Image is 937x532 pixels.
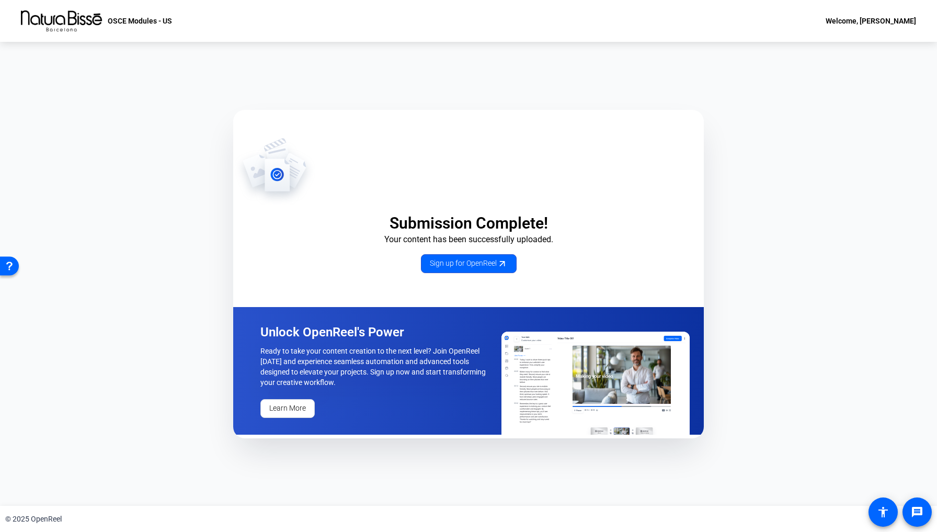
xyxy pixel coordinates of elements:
p: OSCE Modules - US [108,15,172,27]
div: Welcome, [PERSON_NAME] [826,15,916,27]
img: OpenReel [501,332,690,435]
img: OpenReel logo [21,10,102,31]
p: Unlock OpenReel's Power [260,324,489,341]
span: Sign up for OpenReel [430,258,508,269]
mat-icon: accessibility [877,506,889,518]
span: Learn More [269,403,306,414]
img: OpenReel [233,137,316,205]
a: Sign up for OpenReel [421,254,517,273]
div: © 2025 OpenReel [5,514,62,525]
p: Ready to take your content creation to the next level? Join OpenReel [DATE] and experience seamle... [260,346,489,388]
p: Your content has been successfully uploaded. [233,233,704,246]
mat-icon: message [911,506,923,518]
p: Submission Complete! [233,213,704,233]
a: Learn More [260,399,315,418]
